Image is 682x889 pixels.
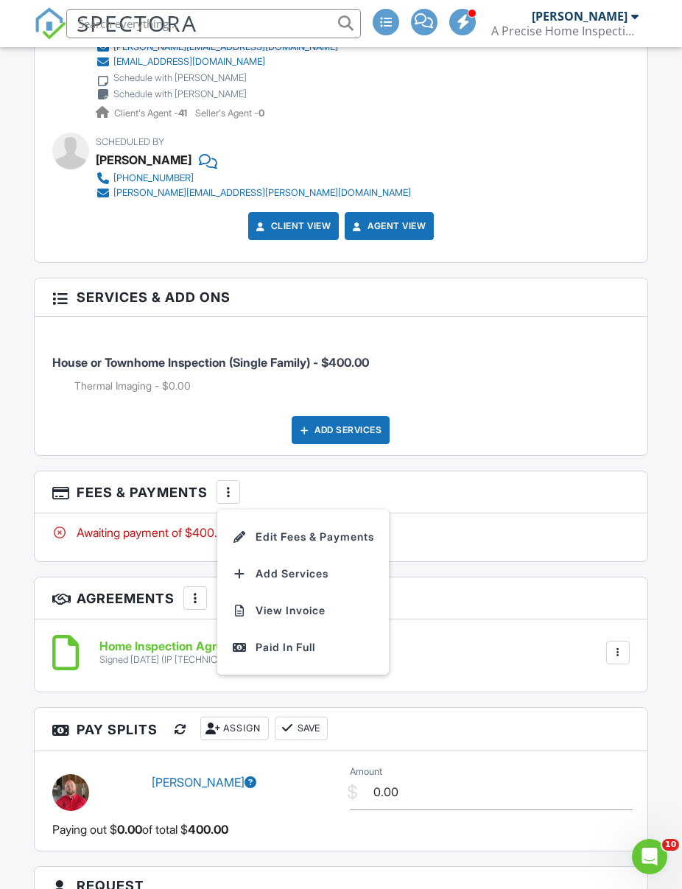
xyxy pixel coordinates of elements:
[259,108,264,119] strong: 0
[113,72,247,84] div: Schedule with [PERSON_NAME]
[200,717,269,740] div: Assign
[142,821,188,837] span: of total $
[188,821,228,837] span: 400.00
[96,136,164,147] span: Scheduled By
[491,24,639,38] div: A Precise Home Inspection
[292,416,390,444] div: Add Services
[632,839,667,874] iframe: Intercom live chat
[113,56,265,68] div: [EMAIL_ADDRESS][DOMAIN_NAME]
[52,774,89,811] img: 5d41ec6cd27e487f914cfc3021816d52.jpeg
[195,108,264,119] span: Seller's Agent -
[52,355,369,370] span: House or Townhome Inspection (Single Family) - $400.00
[99,640,259,666] a: Home Inspection Agreement Signed [DATE] (IP [TECHNICAL_ID])
[350,219,426,233] a: Agent View
[96,40,348,55] a: [PERSON_NAME][EMAIL_ADDRESS][DOMAIN_NAME]
[34,20,197,51] a: SPECTORA
[99,640,259,653] h6: Home Inspection Agreement
[35,278,647,317] h3: Services & Add ons
[275,717,328,740] button: Save
[113,88,247,100] div: Schedule with [PERSON_NAME]
[114,108,189,119] span: Client's Agent -
[52,524,629,541] div: Awaiting payment of $400.00.
[96,171,411,186] a: [PHONE_NUMBER]
[253,219,331,233] a: Client View
[35,577,647,619] h3: Agreements
[96,55,348,69] a: [EMAIL_ADDRESS][DOMAIN_NAME]
[350,765,382,779] label: Amount
[113,187,411,199] div: [PERSON_NAME][EMAIL_ADDRESS][PERSON_NAME][DOMAIN_NAME]
[74,379,629,393] li: Add on: Thermal Imaging
[117,821,142,837] span: 0.00
[532,9,627,24] div: [PERSON_NAME]
[113,172,194,184] div: [PHONE_NUMBER]
[35,471,647,513] h3: Fees & Payments
[99,654,259,666] div: Signed [DATE] (IP [TECHNICAL_ID])
[96,149,191,171] div: [PERSON_NAME]
[113,41,338,53] div: [PERSON_NAME][EMAIL_ADDRESS][DOMAIN_NAME]
[152,775,256,790] a: [PERSON_NAME]
[52,821,117,837] span: Paying out $
[66,9,361,38] input: Search everything...
[347,780,358,805] div: $
[52,328,629,404] li: Service: House or Townhome Inspection (Single Family)
[662,839,679,851] span: 10
[96,186,411,200] a: [PERSON_NAME][EMAIL_ADDRESS][PERSON_NAME][DOMAIN_NAME]
[35,708,647,751] h3: Pay Splits
[178,108,187,119] strong: 41
[34,7,66,40] img: The Best Home Inspection Software - Spectora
